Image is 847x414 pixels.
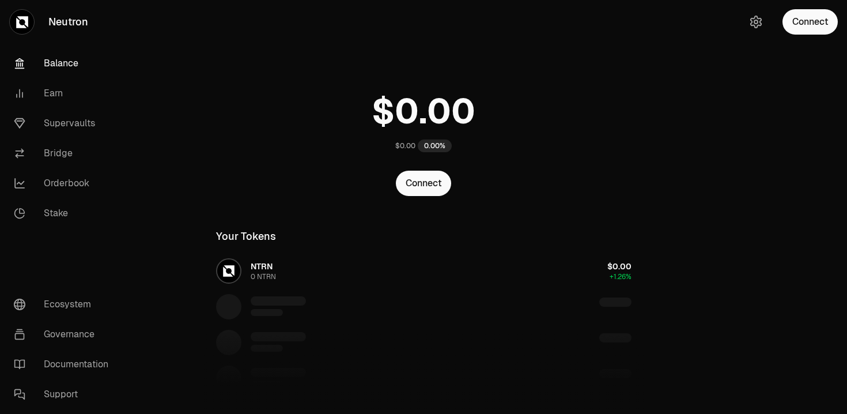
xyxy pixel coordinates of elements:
[5,198,124,228] a: Stake
[5,289,124,319] a: Ecosystem
[5,379,124,409] a: Support
[418,140,452,152] div: 0.00%
[5,319,124,349] a: Governance
[5,168,124,198] a: Orderbook
[396,171,451,196] button: Connect
[5,78,124,108] a: Earn
[5,108,124,138] a: Supervaults
[395,141,415,150] div: $0.00
[782,9,838,35] button: Connect
[5,349,124,379] a: Documentation
[216,228,276,244] div: Your Tokens
[5,138,124,168] a: Bridge
[5,48,124,78] a: Balance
